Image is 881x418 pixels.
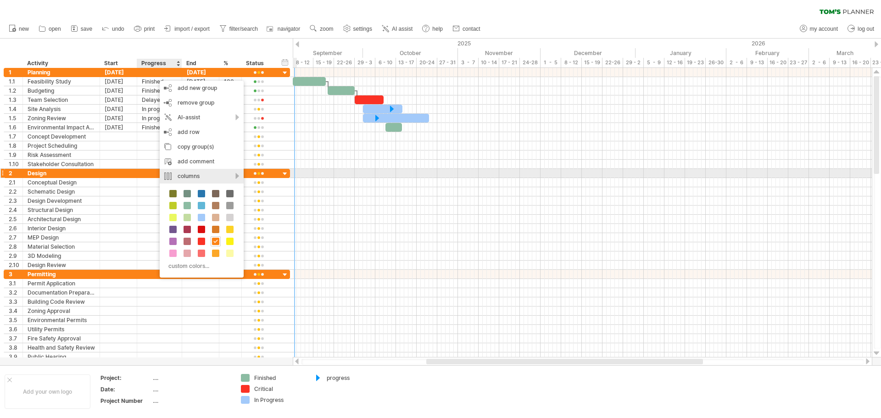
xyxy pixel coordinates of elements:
[144,26,155,32] span: print
[726,48,809,58] div: February 2026
[160,81,244,95] div: add new group
[100,397,151,405] div: Project Number
[9,178,22,187] div: 2.1
[224,77,237,86] div: 100
[458,58,479,67] div: 3 - 7
[9,343,22,352] div: 3.8
[162,23,212,35] a: import / export
[100,95,137,104] div: [DATE]
[28,270,95,279] div: Permitting
[246,59,270,68] div: Status
[437,58,458,67] div: 27 - 31
[664,58,685,67] div: 12 - 16
[797,23,841,35] a: my account
[520,58,541,67] div: 24-28
[28,169,95,178] div: Design
[28,160,95,168] div: Stakeholder Consultation
[100,68,137,77] div: [DATE]
[9,325,22,334] div: 3.6
[858,26,874,32] span: log out
[458,48,541,58] div: November 2025
[845,23,877,35] a: log out
[450,23,483,35] a: contact
[178,99,214,106] span: remove group
[100,123,137,132] div: [DATE]
[396,58,417,67] div: 13 - 17
[160,154,244,169] div: add comment
[153,385,230,393] div: ....
[685,58,706,67] div: 19 - 23
[9,352,22,361] div: 3.9
[160,125,244,139] div: add row
[19,26,29,32] span: new
[363,48,458,58] div: October 2025
[9,297,22,306] div: 3.3
[28,334,95,343] div: Fire Safety Approval
[5,374,90,409] div: Add your own logo
[602,58,623,67] div: 22-26
[28,196,95,205] div: Design Development
[830,58,850,67] div: 9 - 13
[28,114,95,123] div: Zoning Review
[706,58,726,67] div: 26-30
[100,105,137,113] div: [DATE]
[174,26,210,32] span: import / export
[28,105,95,113] div: Site Analysis
[9,160,22,168] div: 1.10
[334,58,355,67] div: 22-26
[28,261,95,269] div: Design Review
[100,86,137,95] div: [DATE]
[9,77,22,86] div: 1.1
[28,86,95,95] div: Budgeting
[499,58,520,67] div: 17 - 21
[9,187,22,196] div: 2.2
[9,224,22,233] div: 2.6
[100,77,137,86] div: [DATE]
[28,233,95,242] div: MEP Design
[327,374,377,382] div: progress
[28,68,95,77] div: Planning
[28,242,95,251] div: Material Selection
[6,23,32,35] a: new
[28,279,95,288] div: Permit Application
[768,58,788,67] div: 16 - 20
[9,261,22,269] div: 2.10
[479,58,499,67] div: 10 - 14
[623,58,644,67] div: 29 - 2
[9,86,22,95] div: 1.2
[28,141,95,150] div: Project Scheduling
[9,105,22,113] div: 1.4
[142,95,177,104] div: Delayed
[81,26,92,32] span: save
[142,114,177,123] div: In progress
[375,58,396,67] div: 6 - 10
[293,58,313,67] div: 8 - 12
[307,23,336,35] a: zoom
[142,105,177,113] div: In progress
[9,251,22,260] div: 2.9
[186,59,214,68] div: End
[142,86,177,95] div: Finished
[9,334,22,343] div: 3.7
[9,288,22,297] div: 3.2
[313,58,334,67] div: 15 - 19
[392,26,413,32] span: AI assist
[164,260,236,272] div: custom colors...
[9,233,22,242] div: 2.7
[160,110,244,125] div: AI-assist
[379,23,415,35] a: AI assist
[320,26,333,32] span: zoom
[9,141,22,150] div: 1.8
[788,58,809,67] div: 23 - 27
[272,48,363,58] div: September 2025
[254,396,304,404] div: In Progress
[28,325,95,334] div: Utility Permits
[265,23,303,35] a: navigator
[341,23,375,35] a: settings
[355,58,375,67] div: 29 - 3
[809,58,830,67] div: 2 - 6
[28,251,95,260] div: 3D Modeling
[182,77,219,86] div: [DATE]
[810,26,838,32] span: my account
[28,206,95,214] div: Structural Design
